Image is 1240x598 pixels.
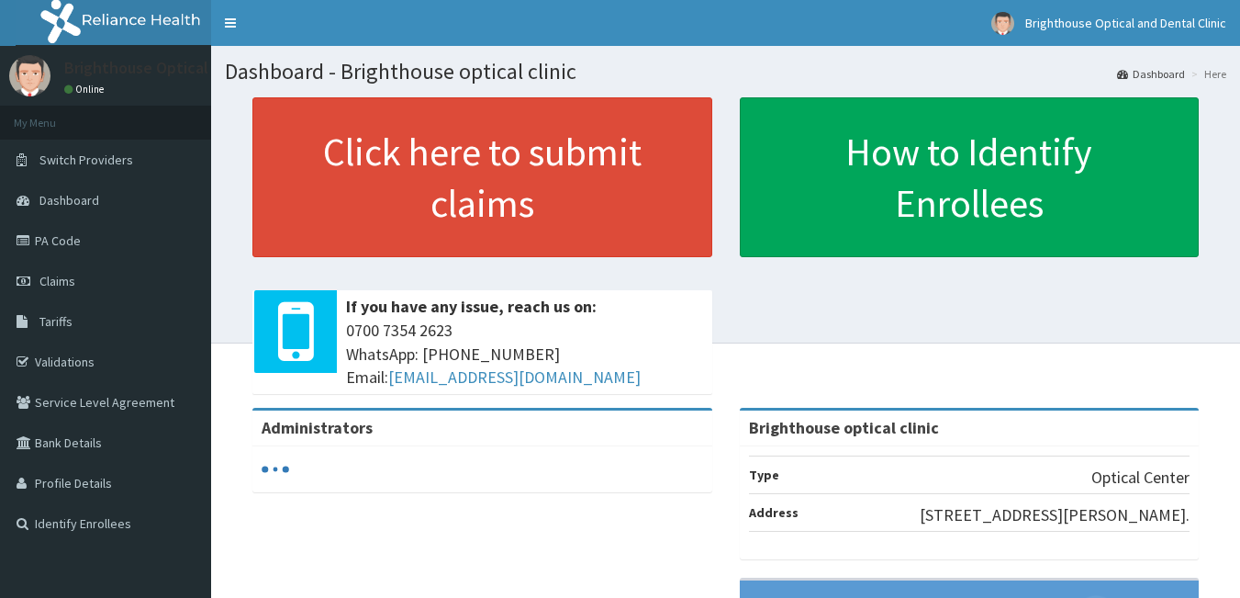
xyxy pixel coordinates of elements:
a: How to Identify Enrollees [740,97,1200,257]
p: [STREET_ADDRESS][PERSON_NAME]. [920,503,1190,527]
h1: Dashboard - Brighthouse optical clinic [225,60,1226,84]
b: Address [749,504,799,521]
img: User Image [9,55,50,96]
span: 0700 7354 2623 WhatsApp: [PHONE_NUMBER] Email: [346,319,703,389]
span: Dashboard [39,192,99,209]
span: Tariffs [39,313,73,330]
a: Dashboard [1117,66,1185,82]
b: Administrators [262,417,373,438]
a: [EMAIL_ADDRESS][DOMAIN_NAME] [388,367,641,388]
b: If you have any issue, reach us on: [346,296,597,317]
a: Click here to submit claims [252,97,712,257]
span: Brighthouse Optical and Dental Clinic [1025,15,1226,31]
span: Claims [39,273,75,289]
li: Here [1187,66,1226,82]
p: Brighthouse Optical and Dental Clinic [64,60,333,76]
svg: audio-loading [262,456,289,483]
span: Switch Providers [39,152,133,168]
strong: Brighthouse optical clinic [749,417,939,438]
a: Online [64,83,108,96]
b: Type [749,467,779,483]
img: User Image [991,12,1014,35]
p: Optical Center [1091,466,1190,490]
